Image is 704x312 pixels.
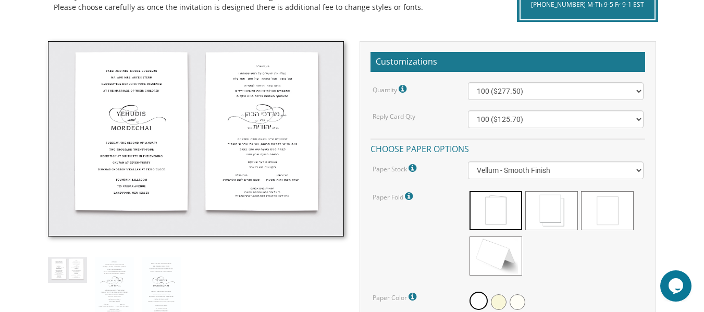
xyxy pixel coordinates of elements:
label: Reply Card Qty [373,112,415,121]
label: Paper Color [373,290,419,304]
label: Paper Stock [373,161,419,175]
img: style14_thumb.jpg [48,41,344,236]
h4: Choose paper options [370,139,645,157]
label: Quantity [373,82,409,96]
label: Paper Fold [373,190,415,203]
h2: Customizations [370,52,645,72]
img: style14_thumb.jpg [48,257,87,283]
iframe: chat widget [660,270,694,302]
